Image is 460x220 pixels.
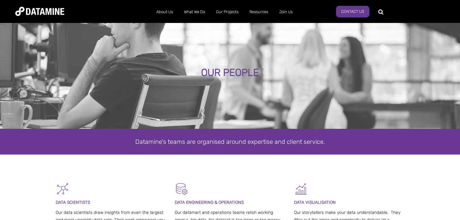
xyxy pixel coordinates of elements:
[274,4,298,20] a: Join Us
[56,182,69,196] img: Graph - Network
[15,7,64,16] img: Datamine
[294,200,336,205] span: DATA VISUALISATION
[56,200,90,205] span: DATA SCIENTISTS
[211,4,244,20] a: Our Projects
[175,182,189,196] img: Datamart
[175,200,244,205] span: DATA ENGINEERING & OPERATIONS
[336,6,369,17] a: Contact Us
[244,4,274,20] a: Resources
[178,4,211,20] a: What We Do
[135,138,325,145] span: Datamine's teams are organised around expertise and client service.
[151,4,178,20] a: About Us
[54,67,406,78] div: OUR PEOPLE
[294,182,308,196] img: Graph 5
